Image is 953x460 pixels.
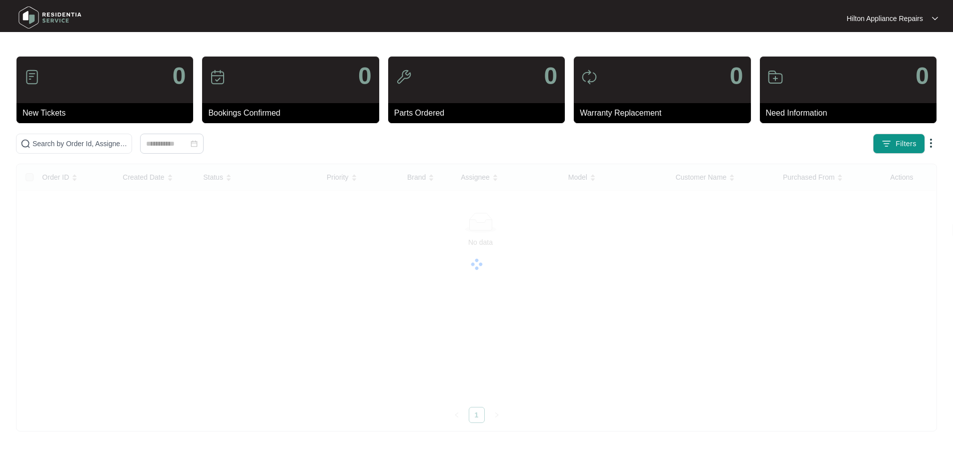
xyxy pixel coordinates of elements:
p: Warranty Replacement [580,107,750,119]
img: filter icon [881,139,891,149]
img: dropdown arrow [932,16,938,21]
p: 0 [730,64,743,88]
img: residentia service logo [15,3,85,33]
img: search-icon [21,139,31,149]
img: dropdown arrow [925,137,937,149]
button: filter iconFilters [873,134,925,154]
p: 0 [173,64,186,88]
img: icon [767,69,783,85]
p: 0 [915,64,929,88]
p: New Tickets [23,107,193,119]
p: 0 [358,64,372,88]
p: Bookings Confirmed [208,107,379,119]
img: icon [210,69,226,85]
p: Parts Ordered [394,107,565,119]
img: icon [581,69,597,85]
img: icon [24,69,40,85]
p: Need Information [766,107,936,119]
input: Search by Order Id, Assignee Name, Customer Name, Brand and Model [33,138,128,149]
img: icon [396,69,412,85]
span: Filters [895,139,916,149]
p: Hilton Appliance Repairs [846,14,923,24]
p: 0 [544,64,557,88]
